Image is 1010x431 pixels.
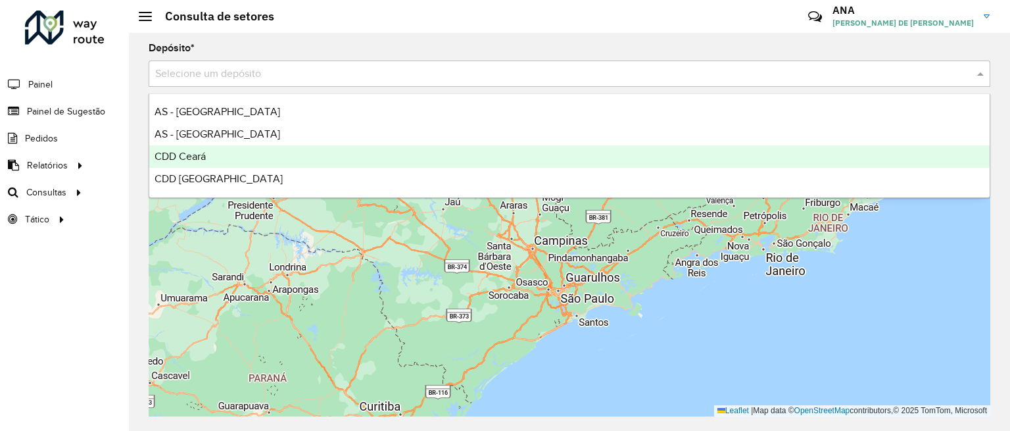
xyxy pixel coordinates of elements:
span: Consultas [26,186,66,199]
span: Relatórios [27,159,68,172]
a: Leaflet [717,406,749,415]
span: AS - [GEOGRAPHIC_DATA] [155,128,280,139]
span: [PERSON_NAME] DE [PERSON_NAME] [832,17,974,29]
span: CDD Ceará [155,151,206,162]
span: Painel [28,78,53,91]
span: | [751,406,753,415]
ng-dropdown-panel: Options list [149,93,990,198]
span: Painel de Sugestão [27,105,105,118]
span: Tático [25,213,49,226]
label: Depósito [149,40,195,56]
div: Map data © contributors,© 2025 TomTom, Microsoft [714,405,990,417]
h3: ANA [832,4,974,16]
span: CDD [GEOGRAPHIC_DATA] [155,173,283,184]
a: OpenStreetMap [794,406,850,415]
a: Contato Rápido [801,3,829,31]
span: AS - [GEOGRAPHIC_DATA] [155,106,280,117]
h2: Consulta de setores [152,9,274,24]
span: Pedidos [25,132,58,145]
